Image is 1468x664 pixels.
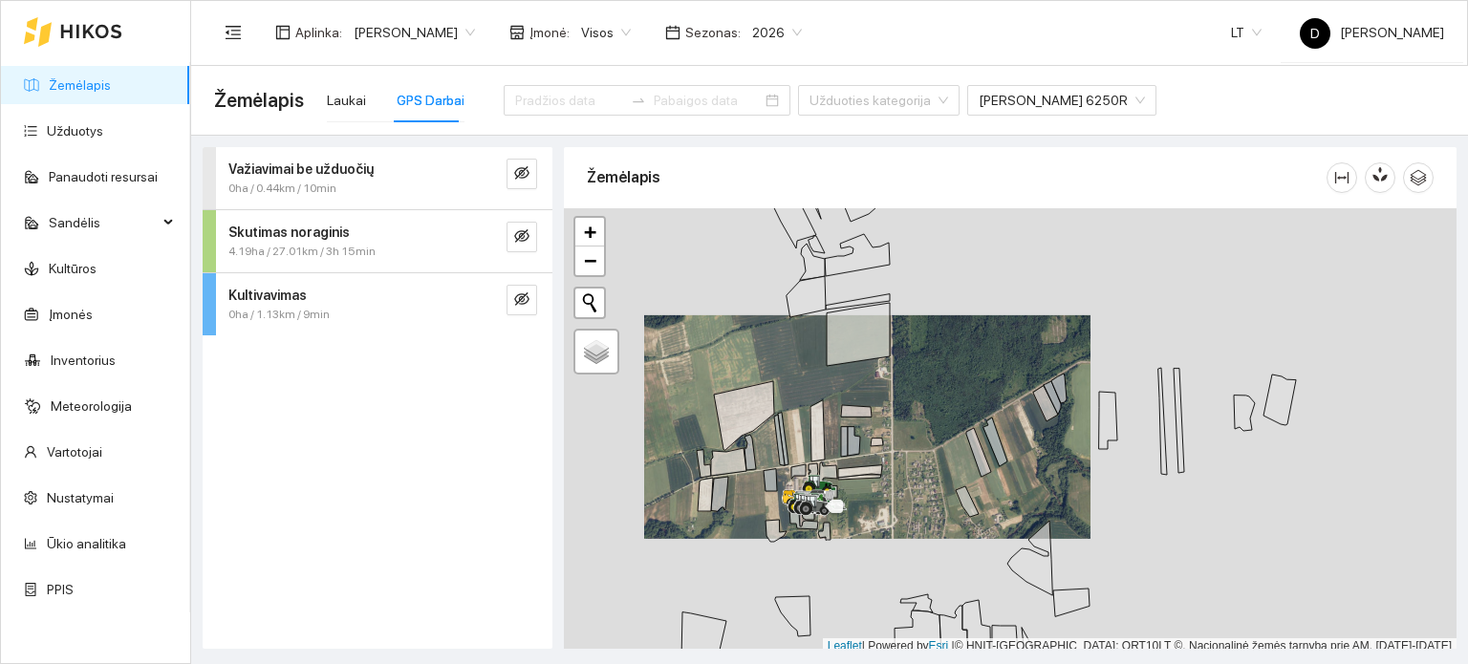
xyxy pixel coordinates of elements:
[49,169,158,184] a: Panaudoti resursai
[203,210,552,272] div: Skutimas noraginis4.19ha / 27.01km / 3h 15mineye-invisible
[275,25,291,40] span: layout
[228,243,376,261] span: 4.19ha / 27.01km / 3h 15min
[575,289,604,317] button: Initiate a new search
[507,285,537,315] button: eye-invisible
[51,353,116,368] a: Inventorius
[49,307,93,322] a: Įmonės
[514,291,529,310] span: eye-invisible
[203,147,552,209] div: Važiavimai be užduočių0ha / 0.44km / 10mineye-invisible
[49,203,158,242] span: Sandėlis
[665,25,680,40] span: calendar
[631,93,646,108] span: to
[203,273,552,335] div: Kultivavimas0ha / 1.13km / 9mineye-invisible
[214,13,252,52] button: menu-fold
[654,90,762,111] input: Pabaigos data
[952,639,955,653] span: |
[584,248,596,272] span: −
[929,639,949,653] a: Esri
[587,150,1327,204] div: Žemėlapis
[515,90,623,111] input: Pradžios data
[1310,18,1320,49] span: D
[228,288,307,303] strong: Kultivavimas
[397,90,464,111] div: GPS Darbai
[752,18,802,47] span: 2026
[631,93,646,108] span: swap-right
[1300,25,1444,40] span: [PERSON_NAME]
[47,490,114,505] a: Nustatymai
[228,225,350,240] strong: Skutimas noraginis
[584,220,596,244] span: +
[47,582,74,597] a: PPIS
[1327,162,1357,193] button: column-width
[507,222,537,252] button: eye-invisible
[295,22,342,43] span: Aplinka :
[979,86,1145,115] span: John deere 6250R
[1328,170,1356,185] span: column-width
[47,123,103,139] a: Užduotys
[581,18,631,47] span: Visos
[51,398,132,414] a: Meteorologija
[514,228,529,246] span: eye-invisible
[47,444,102,460] a: Vartotojai
[514,165,529,183] span: eye-invisible
[327,90,366,111] div: Laukai
[509,25,525,40] span: shop
[214,85,304,116] span: Žemėlapis
[575,218,604,246] a: Zoom in
[225,24,242,41] span: menu-fold
[228,180,336,198] span: 0ha / 0.44km / 10min
[828,639,862,653] a: Leaflet
[47,536,126,551] a: Ūkio analitika
[685,22,741,43] span: Sezonas :
[354,18,475,47] span: Dovydas Baršauskas
[49,261,97,276] a: Kultūros
[507,159,537,189] button: eye-invisible
[575,331,617,373] a: Layers
[49,77,111,93] a: Žemėlapis
[1231,18,1262,47] span: LT
[228,161,374,177] strong: Važiavimai be užduočių
[529,22,570,43] span: Įmonė :
[228,306,330,324] span: 0ha / 1.13km / 9min
[575,246,604,275] a: Zoom out
[823,638,1457,654] div: | Powered by © HNIT-[GEOGRAPHIC_DATA]; ORT10LT ©, Nacionalinė žemės tarnyba prie AM, [DATE]-[DATE]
